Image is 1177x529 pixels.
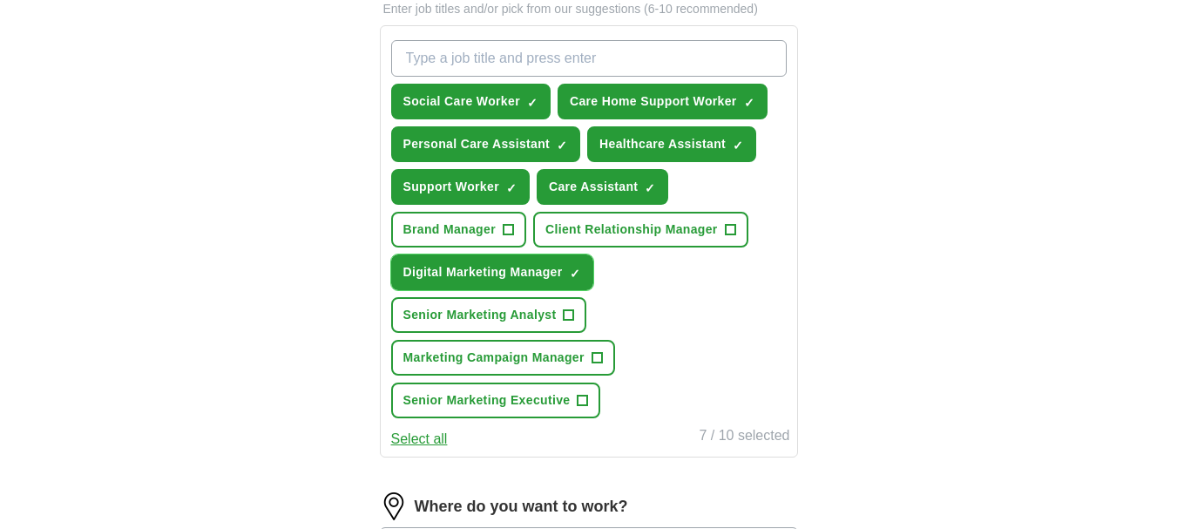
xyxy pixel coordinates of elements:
[645,181,655,195] span: ✓
[391,126,581,162] button: Personal Care Assistant✓
[391,297,587,333] button: Senior Marketing Analyst
[380,492,408,520] img: location.png
[391,383,601,418] button: Senior Marketing Executive
[391,169,530,205] button: Support Worker✓
[570,267,580,281] span: ✓
[403,391,571,410] span: Senior Marketing Executive
[403,306,557,324] span: Senior Marketing Analyst
[549,178,638,196] span: Care Assistant
[403,220,496,239] span: Brand Manager
[744,96,754,110] span: ✓
[558,84,768,119] button: Care Home Support Worker✓
[391,40,787,77] input: Type a job title and press enter
[391,429,448,450] button: Select all
[403,92,520,111] span: Social Care Worker
[527,96,538,110] span: ✓
[506,181,517,195] span: ✓
[599,135,726,153] span: Healthcare Assistant
[557,139,567,153] span: ✓
[570,92,737,111] span: Care Home Support Worker
[403,178,499,196] span: Support Worker
[403,349,585,367] span: Marketing Campaign Manager
[391,84,551,119] button: Social Care Worker✓
[733,139,743,153] span: ✓
[699,425,789,450] div: 7 / 10 selected
[403,263,563,281] span: Digital Marketing Manager
[533,212,748,248] button: Client Relationship Manager
[545,220,718,239] span: Client Relationship Manager
[391,340,615,376] button: Marketing Campaign Manager
[537,169,668,205] button: Care Assistant✓
[415,495,628,519] label: Where do you want to work?
[403,135,551,153] span: Personal Care Assistant
[391,254,593,290] button: Digital Marketing Manager✓
[391,212,526,248] button: Brand Manager
[587,126,756,162] button: Healthcare Assistant✓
